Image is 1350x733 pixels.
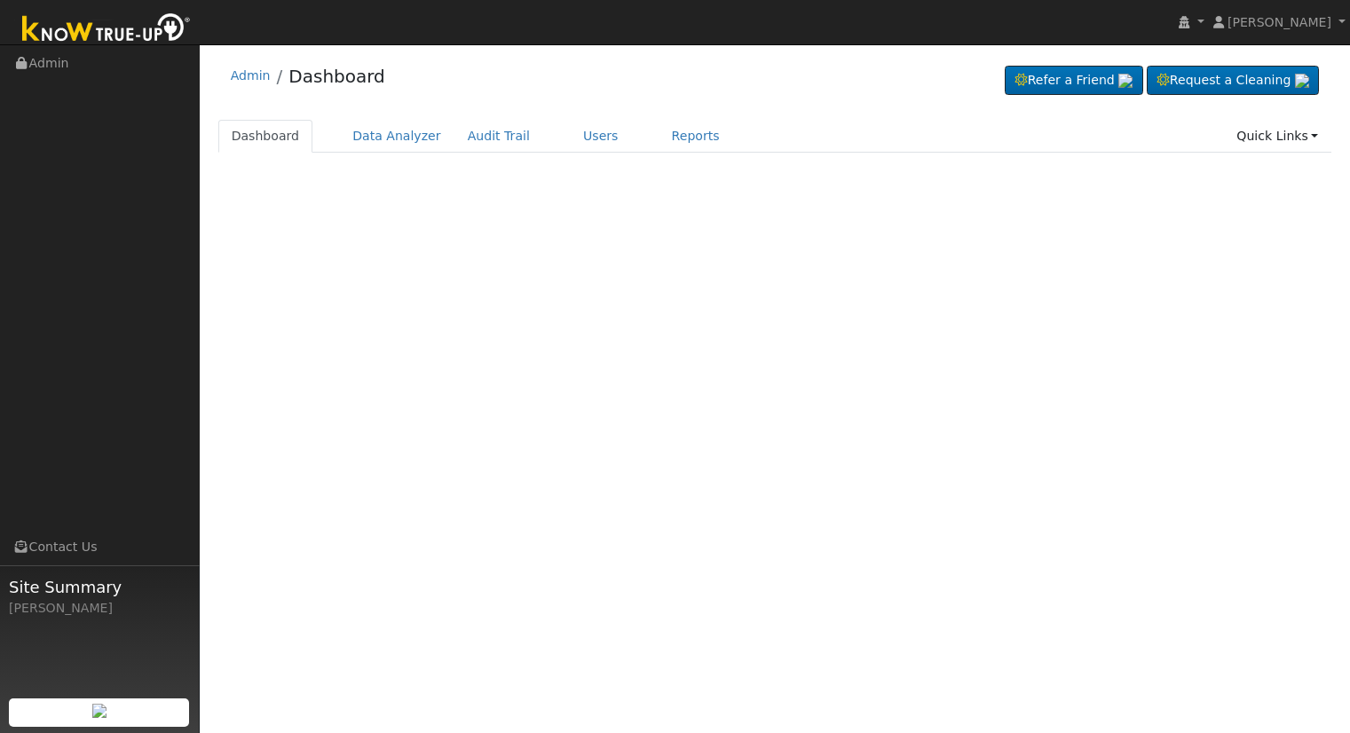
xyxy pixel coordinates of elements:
a: Quick Links [1223,120,1331,153]
a: Admin [231,68,271,83]
a: Data Analyzer [339,120,454,153]
a: Request a Cleaning [1147,66,1319,96]
a: Dashboard [288,66,385,87]
a: Refer a Friend [1005,66,1143,96]
img: retrieve [1118,74,1133,88]
a: Reports [659,120,733,153]
a: Users [570,120,632,153]
span: Site Summary [9,575,190,599]
img: retrieve [1295,74,1309,88]
img: Know True-Up [13,10,200,50]
a: Audit Trail [454,120,543,153]
span: [PERSON_NAME] [1228,15,1331,29]
div: [PERSON_NAME] [9,599,190,618]
a: Dashboard [218,120,313,153]
img: retrieve [92,704,107,718]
